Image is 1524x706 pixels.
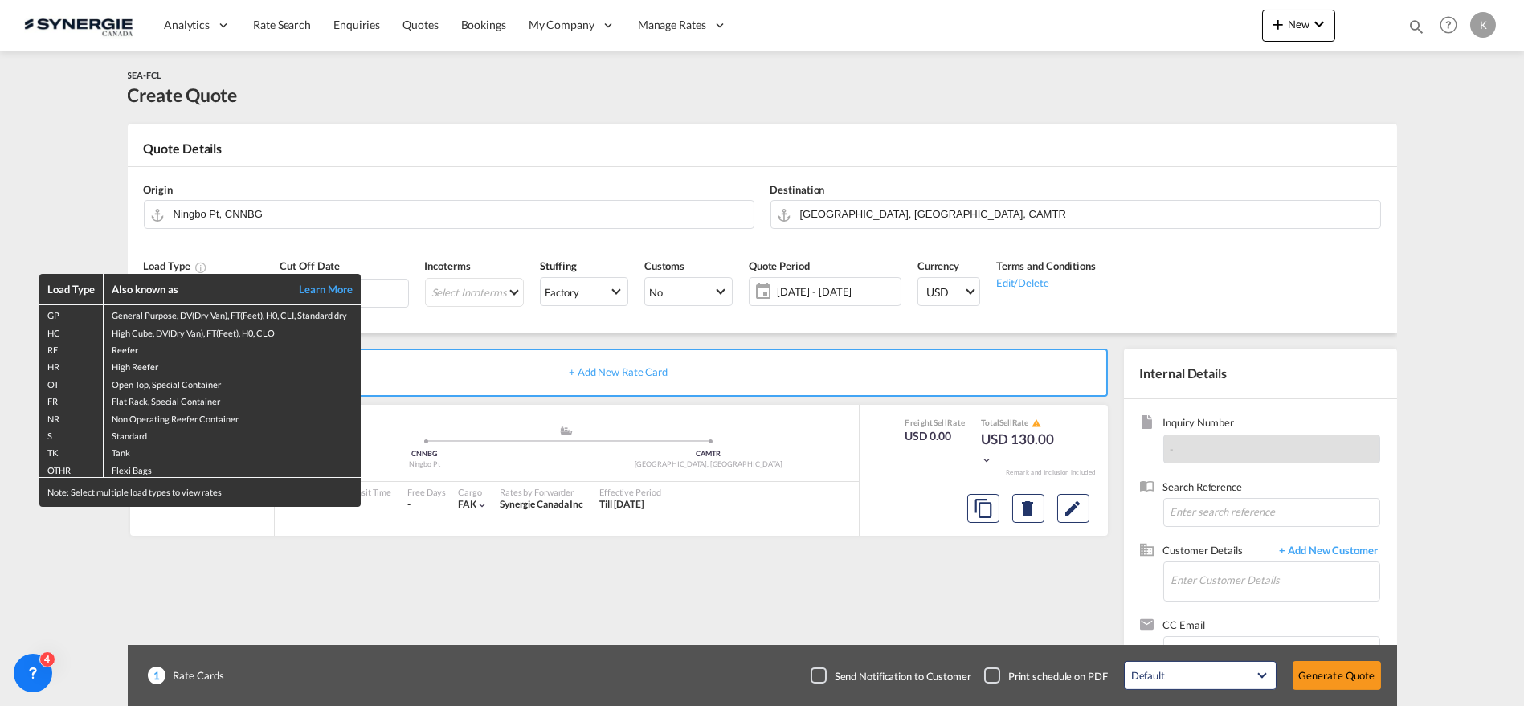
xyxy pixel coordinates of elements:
[39,409,104,426] td: NR
[104,323,361,340] td: High Cube, DV(Dry Van), FT(Feet), H0, CLO
[112,282,280,296] div: Also known as
[104,409,361,426] td: Non Operating Reefer Container
[104,357,361,373] td: High Reefer
[39,426,104,443] td: S
[104,305,361,323] td: General Purpose, DV(Dry Van), FT(Feet), H0, CLI, Standard dry
[280,282,353,296] a: Learn More
[104,460,361,478] td: Flexi Bags
[104,391,361,408] td: Flat Rack, Special Container
[39,274,104,305] th: Load Type
[39,323,104,340] td: HC
[104,340,361,357] td: Reefer
[39,340,104,357] td: RE
[39,305,104,323] td: GP
[39,374,104,391] td: OT
[39,391,104,408] td: FR
[104,443,361,459] td: Tank
[104,426,361,443] td: Standard
[39,443,104,459] td: TK
[39,460,104,478] td: OTHR
[39,357,104,373] td: HR
[39,478,361,506] div: Note: Select multiple load types to view rates
[104,374,361,391] td: Open Top, Special Container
